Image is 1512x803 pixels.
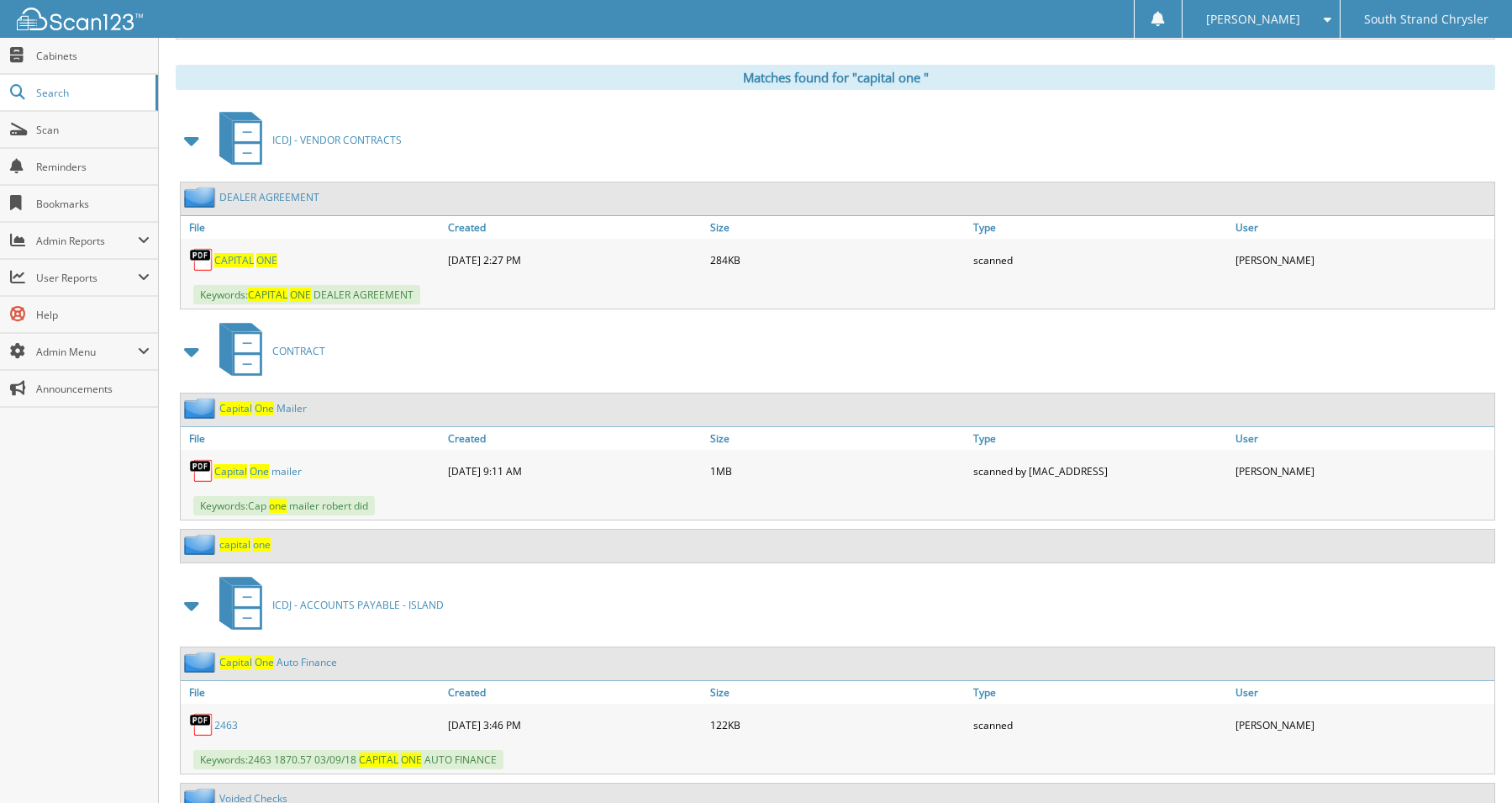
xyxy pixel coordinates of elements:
[189,458,214,483] img: PDF.png
[219,401,307,415] a: Capital One Mailer
[444,427,707,450] a: Created
[253,537,271,552] span: o n e
[36,308,150,322] span: Help
[219,655,252,669] span: C a p i t a l
[219,537,271,552] a: capital one
[272,133,402,147] span: I C D J - V E N D O R C O N T R A C T S
[1428,722,1512,803] iframe: Chat Widget
[1231,427,1494,450] a: User
[193,285,420,304] span: Keywords: D E A L E R A G R E E M E N T
[189,247,214,272] img: PDF.png
[706,427,969,450] a: Size
[181,216,444,239] a: File
[214,253,277,267] a: CAPITAL ONE
[706,681,969,704] a: Size
[184,534,219,555] img: folder2.png
[193,496,375,515] span: Keywords: C a p m a i l e r r o b e r t d i d
[209,572,444,638] a: ICDJ - ACCOUNTS PAYABLE - ISLAND
[1231,708,1494,742] div: [PERSON_NAME]
[250,464,269,478] span: O n e
[359,753,398,767] span: C A P I T A L
[214,253,254,267] span: C A P I T A L
[181,427,444,450] a: File
[969,243,1232,277] div: scanned
[706,708,969,742] div: 122KB
[219,655,337,669] a: Capital One Auto Finance
[969,681,1232,704] a: Type
[255,401,274,415] span: O n e
[444,681,707,704] a: Created
[189,712,214,737] img: PDF.png
[969,216,1232,239] a: Type
[444,243,707,277] div: [DATE] 2:27 PM
[184,398,219,419] img: folder2.png
[969,427,1232,450] a: Type
[36,197,150,211] span: Bookmarks
[193,750,503,769] span: Keywords: 2 4 6 3 1 8 7 0 . 5 7 0 3 / 0 9 / 1 8 A U T O F I N A N C E
[1206,14,1300,24] span: [PERSON_NAME]
[706,454,969,488] div: 1MB
[269,499,287,513] span: o n e
[1231,681,1494,704] a: User
[272,344,325,358] span: C O N T R A C T
[706,216,969,239] a: Size
[1231,216,1494,239] a: User
[444,216,707,239] a: Created
[36,382,150,396] span: Announcements
[209,318,325,384] a: CONTRACT
[219,537,250,552] span: c a p i t a l
[256,253,277,267] span: O N E
[1231,454,1494,488] div: [PERSON_NAME]
[969,454,1232,488] div: scanned by [MAC_ADDRESS]
[184,187,219,208] img: folder2.png
[17,8,143,30] img: scan123-logo-white.svg
[36,345,138,359] span: Admin Menu
[214,464,302,478] a: Capital One mailer
[1364,14,1488,24] span: South Strand Chrysler
[176,65,1495,90] div: Matches found for "capital one "
[219,401,252,415] span: C a p i t a l
[1231,243,1494,277] div: [PERSON_NAME]
[36,234,138,248] span: Admin Reports
[219,190,319,204] a: DEALER AGREEMENT
[248,288,287,302] span: C A P I T A L
[706,243,969,277] div: 284KB
[290,288,311,302] span: O N E
[36,123,150,137] span: Scan
[255,655,274,669] span: O n e
[36,271,138,285] span: User Reports
[401,753,422,767] span: O N E
[36,49,150,63] span: Cabinets
[181,681,444,704] a: File
[214,464,247,478] span: C a p i t a l
[209,107,402,173] a: ICDJ - VENDOR CONTRACTS
[36,86,147,100] span: Search
[969,708,1232,742] div: scanned
[272,598,444,612] span: I C D J - A C C O U N T S P A Y A B L E - I S L A N D
[214,718,238,732] a: 2463
[184,652,219,673] img: folder2.png
[444,708,707,742] div: [DATE] 3:46 PM
[36,160,150,174] span: Reminders
[444,454,707,488] div: [DATE] 9:11 AM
